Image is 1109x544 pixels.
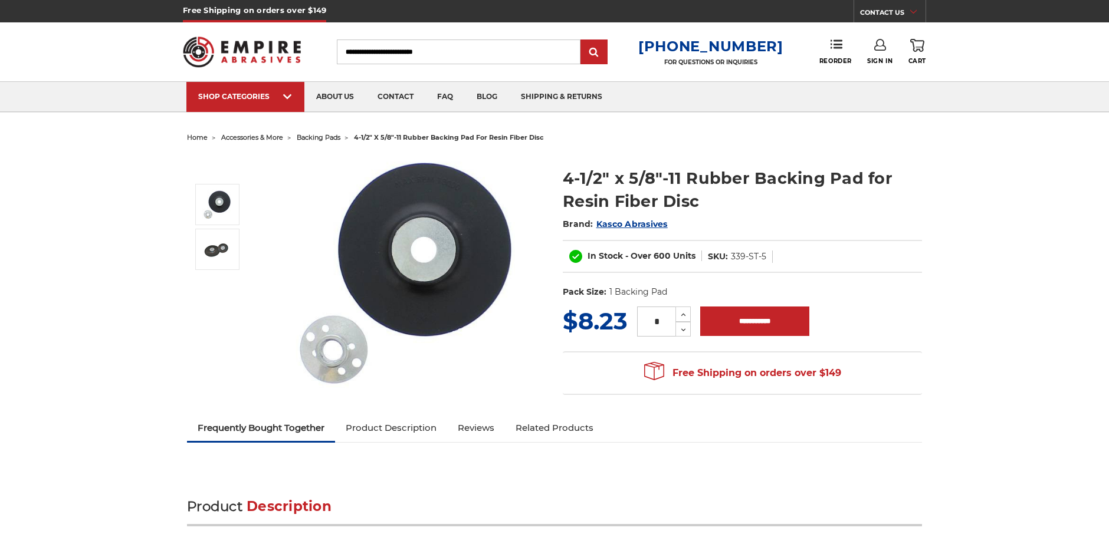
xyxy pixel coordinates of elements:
[638,38,783,55] a: [PHONE_NUMBER]
[563,167,922,213] h1: 4-1/2" x 5/8"-11 Rubber Backing Pad for Resin Fiber Disc
[288,154,524,390] img: 4-1/2" Resin Fiber Disc Backing Pad Flexible Rubber
[198,92,293,101] div: SHOP CATEGORIES
[202,235,232,264] img: 4.5 Inch Rubber Resin Fibre Disc Back Pad
[609,286,667,298] dd: 1 Backing Pad
[654,250,671,261] span: 600
[819,57,852,65] span: Reorder
[908,57,926,65] span: Cart
[588,250,623,261] span: In Stock
[625,250,651,261] span: - Over
[596,219,668,229] a: Kasco Abrasives
[644,361,841,385] span: Free Shipping on orders over $149
[221,133,283,141] a: accessories & more
[247,498,332,515] span: Description
[867,57,893,65] span: Sign In
[638,58,783,66] p: FOR QUESTIONS OR INQUIRIES
[187,415,335,441] a: Frequently Bought Together
[202,190,232,219] img: 4-1/2" Resin Fiber Disc Backing Pad Flexible Rubber
[304,82,366,112] a: about us
[509,82,614,112] a: shipping & returns
[563,306,628,335] span: $8.23
[366,82,425,112] a: contact
[673,250,695,261] span: Units
[465,82,509,112] a: blog
[425,82,465,112] a: faq
[708,250,728,263] dt: SKU:
[187,133,208,141] a: home
[731,250,766,263] dd: 339-ST-5
[860,6,926,22] a: CONTACT US
[819,39,852,64] a: Reorder
[447,415,505,441] a: Reviews
[505,415,604,441] a: Related Products
[297,133,340,141] a: backing pads
[335,415,447,441] a: Product Description
[582,41,606,64] input: Submit
[354,133,544,141] span: 4-1/2" x 5/8"-11 rubber backing pad for resin fiber disc
[563,286,606,298] dt: Pack Size:
[187,498,242,515] span: Product
[563,219,593,229] span: Brand:
[183,29,301,75] img: Empire Abrasives
[908,39,926,65] a: Cart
